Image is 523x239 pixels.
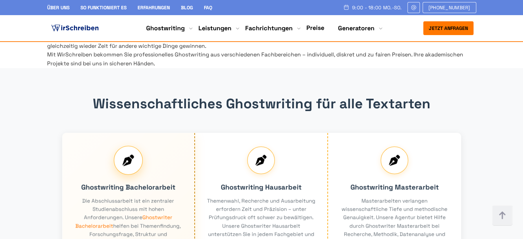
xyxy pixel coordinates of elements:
[122,154,134,166] img: Ghostwriting icon
[338,24,374,32] a: Generatoren
[138,4,170,11] a: Erfahrungen
[80,4,127,11] a: So funktioniert es
[423,21,473,35] button: Jetzt anfragen
[47,51,463,67] span: Mit WirSchreiben bekommen Sie professionelles Ghostwriting aus verschiedenen Fachbereichen – indi...
[204,4,212,11] a: FAQ
[492,205,513,226] img: button top
[62,96,461,112] h2: Wissenschaftliches Ghostwriting für alle Textarten
[306,24,324,32] a: Preise
[423,2,476,13] a: [PHONE_NUMBER]
[205,183,317,192] h3: Ghostwriting Hausarbeit
[47,4,69,11] a: Über uns
[389,155,400,166] img: Ghostwriting icon
[343,4,349,10] img: Schedule
[73,183,184,192] h3: Ghostwriting Bachelorarbeit
[428,5,470,10] span: [PHONE_NUMBER]
[198,24,231,32] a: Leistungen
[75,214,172,229] a: Ghostwriter Bachelorarbeit
[146,24,185,32] a: Ghostwriting
[338,183,451,192] h3: Ghostwriting Masterarbeit
[50,23,100,33] img: logo ghostwriter-österreich
[255,155,266,166] img: Ghostwriting icon
[352,5,402,10] span: 9:00 - 18:00 Mo.-So.
[47,25,476,50] span: Viele Studierende fühlen sich vom Studium oft überfordert: Unklarheiten bei Zitierregeln, fehlend...
[181,4,193,11] a: Blog
[245,24,293,32] a: Fachrichtungen
[411,5,417,10] img: Email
